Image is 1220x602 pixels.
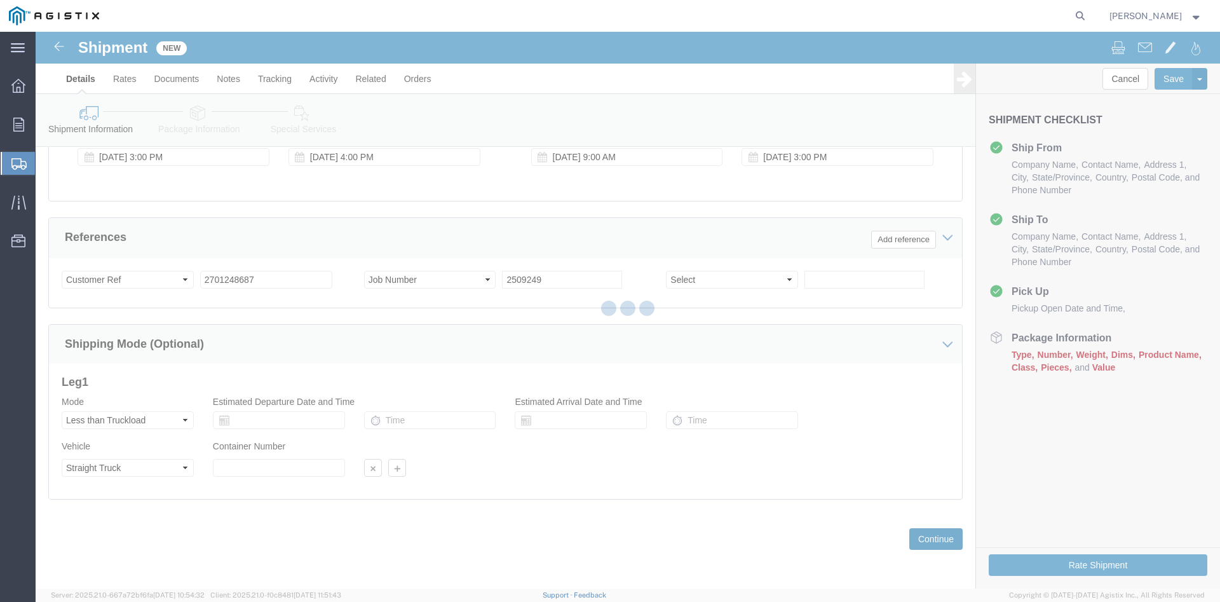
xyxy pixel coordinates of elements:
[1109,9,1182,23] span: Vincent Cervassi
[1009,590,1205,601] span: Copyright © [DATE]-[DATE] Agistix Inc., All Rights Reserved
[574,591,606,599] a: Feedback
[9,6,99,25] img: logo
[1109,8,1203,24] button: [PERSON_NAME]
[210,591,341,599] span: Client: 2025.21.0-f0c8481
[153,591,205,599] span: [DATE] 10:54:32
[51,591,205,599] span: Server: 2025.21.0-667a72bf6fa
[543,591,574,599] a: Support
[294,591,341,599] span: [DATE] 11:51:43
